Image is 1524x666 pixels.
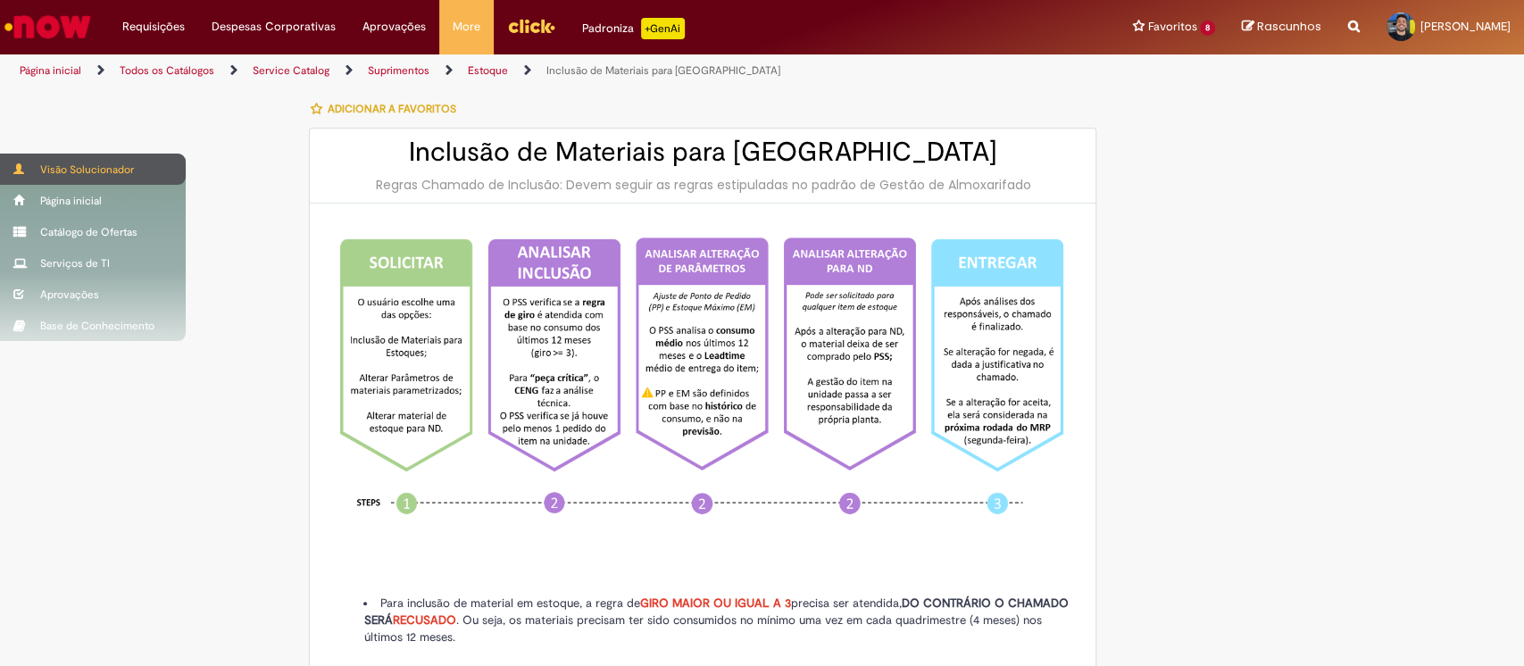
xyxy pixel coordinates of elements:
span: More [453,18,480,36]
a: Inclusão de Materiais para [GEOGRAPHIC_DATA] [546,63,780,78]
span: RECUSADO [392,612,455,628]
li: Para inclusão de material em estoque, a regra de precisa ser atendida, . Ou seja, os materiais pr... [363,595,1078,645]
a: Estoque [468,63,508,78]
a: Página inicial [20,63,81,78]
span: 8 [1200,21,1215,36]
a: Todos os Catálogos [120,63,214,78]
div: Padroniza [582,18,685,39]
a: Rascunhos [1242,19,1321,36]
a: Service Catalog [253,63,329,78]
strong: DO CONTRÁRIO O CHAMADO SERÁ [363,595,1068,628]
button: Adicionar a Favoritos [309,90,465,128]
span: Rascunhos [1257,18,1321,35]
span: [PERSON_NAME] [1420,19,1511,34]
span: Adicionar a Favoritos [327,102,455,116]
div: Regras Chamado de Inclusão: Devem seguir as regras estipuladas no padrão de Gestão de Almoxarifado [328,176,1078,194]
span: Requisições [122,18,185,36]
span: Despesas Corporativas [212,18,336,36]
strong: GIRO MAIOR OU IGUAL A 3 [640,595,791,611]
a: Suprimentos [368,63,429,78]
img: click_logo_yellow_360x200.png [507,12,555,39]
h2: Inclusão de Materiais para [GEOGRAPHIC_DATA] [328,137,1078,167]
p: +GenAi [641,18,685,39]
ul: Trilhas de página [13,54,1003,87]
span: Favoritos [1147,18,1196,36]
span: Aprovações [362,18,426,36]
img: ServiceNow [2,9,94,45]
